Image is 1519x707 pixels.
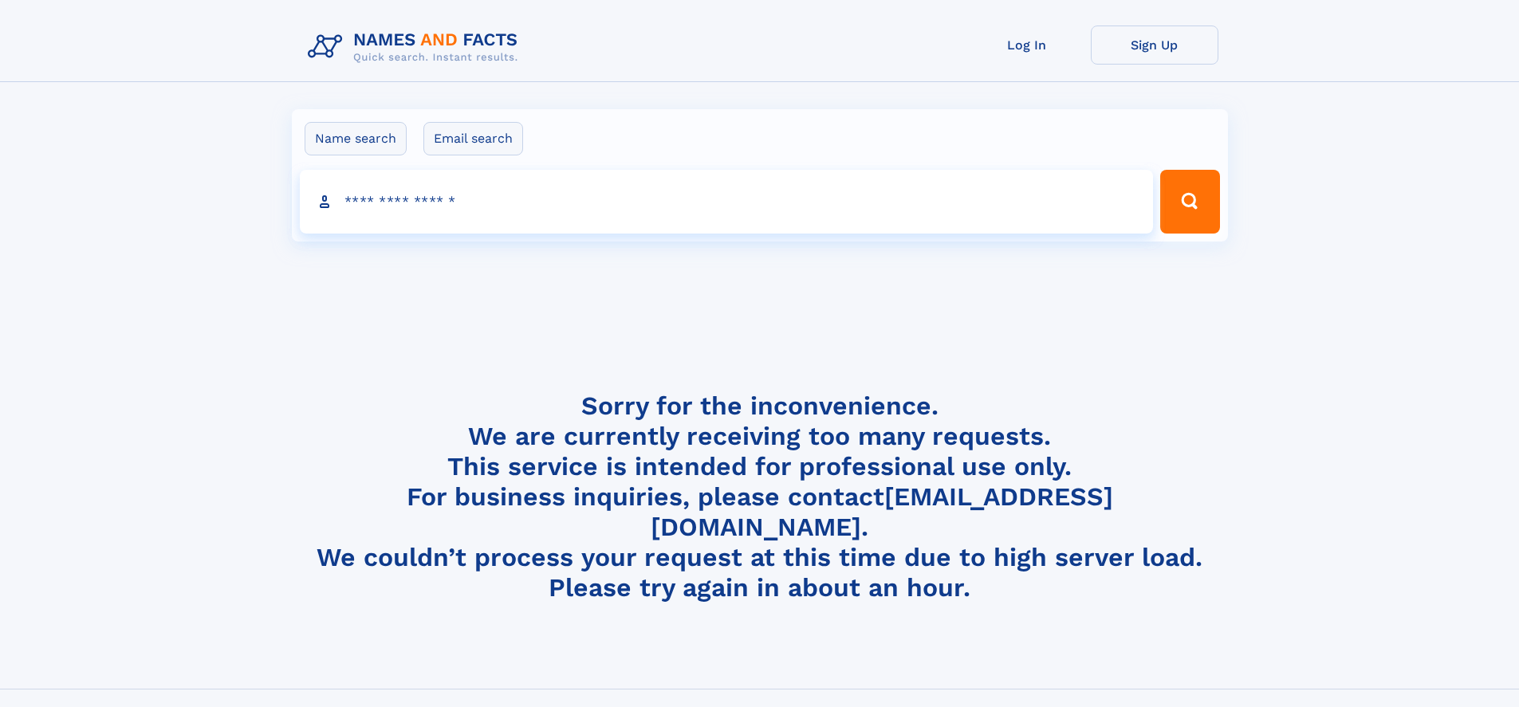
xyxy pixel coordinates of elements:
[301,391,1218,603] h4: Sorry for the inconvenience. We are currently receiving too many requests. This service is intend...
[651,481,1113,542] a: [EMAIL_ADDRESS][DOMAIN_NAME]
[305,122,407,155] label: Name search
[1160,170,1219,234] button: Search Button
[1091,26,1218,65] a: Sign Up
[963,26,1091,65] a: Log In
[423,122,523,155] label: Email search
[300,170,1154,234] input: search input
[301,26,531,69] img: Logo Names and Facts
